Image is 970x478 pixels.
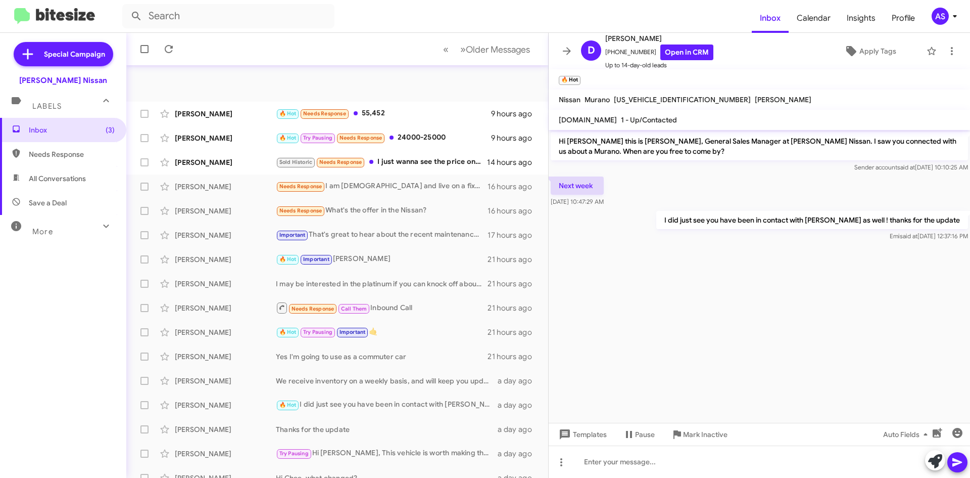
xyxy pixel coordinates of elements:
[683,425,727,444] span: Mark Inactive
[276,205,488,216] div: What's the offer in the Nissan?
[605,45,713,60] span: [PHONE_NUMBER]
[339,329,366,335] span: Important
[279,159,313,165] span: Sold Historic
[615,425,663,444] button: Pause
[488,206,540,216] div: 16 hours ago
[559,95,580,104] span: Nissan
[660,45,713,60] a: Open in CRM
[818,42,922,60] button: Apply Tags
[106,125,115,135] span: (3)
[44,49,105,59] span: Special Campaign
[588,42,595,59] span: D
[488,352,540,362] div: 21 hours ago
[663,425,736,444] button: Mark Inactive
[175,424,276,434] div: [PERSON_NAME]
[491,109,540,119] div: 9 hours ago
[175,352,276,362] div: [PERSON_NAME]
[175,449,276,459] div: [PERSON_NAME]
[605,32,713,45] span: [PERSON_NAME]
[14,42,113,66] a: Special Campaign
[498,376,540,386] div: a day ago
[884,4,923,33] a: Profile
[635,425,655,444] span: Pause
[303,110,346,117] span: Needs Response
[175,376,276,386] div: [PERSON_NAME]
[755,95,811,104] span: [PERSON_NAME]
[498,449,540,459] div: a day ago
[557,425,607,444] span: Templates
[276,181,488,192] div: I am [DEMOGRAPHIC_DATA] and live on a fixed income. Although My health concerns are minimal.. I d...
[175,182,276,192] div: [PERSON_NAME]
[897,163,915,171] span: said at
[789,4,839,33] a: Calendar
[621,115,677,124] span: 1 - Up/Contacted
[656,211,968,229] p: I did just see you have been in contact with [PERSON_NAME] as well ! thanks for the update
[438,39,536,60] nav: Page navigation example
[175,230,276,240] div: [PERSON_NAME]
[303,135,332,141] span: Try Pausing
[585,95,610,104] span: Murano
[303,329,332,335] span: Try Pausing
[175,133,276,143] div: [PERSON_NAME]
[175,157,276,167] div: [PERSON_NAME]
[276,108,491,119] div: 55,452
[454,39,536,60] button: Next
[276,326,488,338] div: 🤙
[29,198,67,208] span: Save a Deal
[279,256,297,263] span: 🔥 Hot
[175,254,276,265] div: [PERSON_NAME]
[443,43,449,56] span: «
[276,156,487,168] div: I just wanna see the price on that one in particular
[279,110,297,117] span: 🔥 Hot
[491,133,540,143] div: 9 hours ago
[551,177,604,195] p: Next week
[276,132,491,144] div: 24000-25000
[854,163,968,171] span: Sender account [DATE] 10:10:25 AM
[319,159,362,165] span: Needs Response
[614,95,751,104] span: [US_VEHICLE_IDENTIFICATION_NUMBER]
[276,424,498,434] div: Thanks for the update
[341,306,367,312] span: Call Them
[29,149,115,159] span: Needs Response
[466,44,530,55] span: Older Messages
[437,39,455,60] button: Previous
[883,425,932,444] span: Auto Fields
[498,400,540,410] div: a day ago
[276,229,488,241] div: That's great to hear about the recent maintenance! It sounds like the vehicle is in good shape. W...
[559,76,580,85] small: 🔥 Hot
[279,232,306,238] span: Important
[487,157,540,167] div: 14 hours ago
[932,8,949,25] div: AS
[292,306,334,312] span: Needs Response
[488,279,540,289] div: 21 hours ago
[175,400,276,410] div: [PERSON_NAME]
[488,230,540,240] div: 17 hours ago
[276,448,498,459] div: Hi [PERSON_NAME], This vehicle is worth making the drive! Would this weekend work for you to stop...
[875,425,940,444] button: Auto Fields
[549,425,615,444] button: Templates
[890,232,968,240] span: Emi [DATE] 12:37:16 PM
[175,327,276,337] div: [PERSON_NAME]
[488,303,540,313] div: 21 hours ago
[488,254,540,265] div: 21 hours ago
[900,232,917,240] span: said at
[276,352,488,362] div: Yes I'm going to use as a commuter car
[839,4,884,33] a: Insights
[752,4,789,33] a: Inbox
[859,42,896,60] span: Apply Tags
[279,207,322,214] span: Needs Response
[276,399,498,411] div: I did just see you have been in contact with [PERSON_NAME] as well ! thanks for the update
[32,102,62,111] span: Labels
[175,109,276,119] div: [PERSON_NAME]
[29,173,86,184] span: All Conversations
[279,183,322,190] span: Needs Response
[276,279,488,289] div: I may be interested in the platinum if you can knock off about $6k and it has an extended warranty
[32,227,53,236] span: More
[488,327,540,337] div: 21 hours ago
[339,135,382,141] span: Needs Response
[175,206,276,216] div: [PERSON_NAME]
[29,125,115,135] span: Inbox
[175,303,276,313] div: [PERSON_NAME]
